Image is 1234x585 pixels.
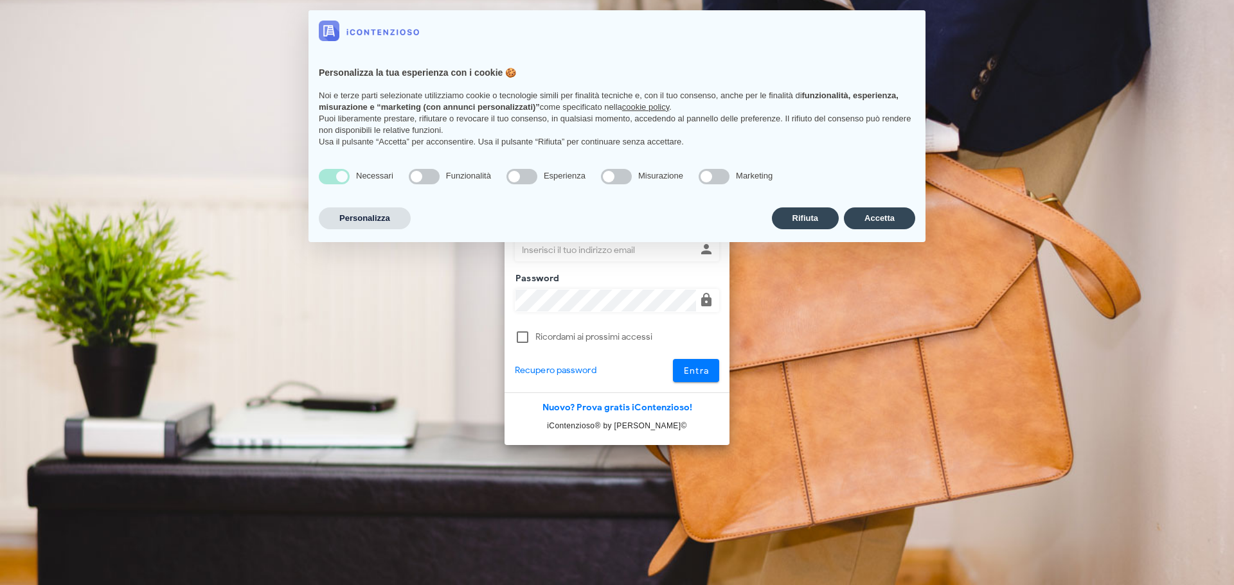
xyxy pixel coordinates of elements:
[512,272,560,285] label: Password
[683,365,710,376] span: Entra
[544,171,586,180] span: Esperienza
[772,207,839,229] button: Rifiuta
[535,331,719,344] label: Ricordami ai prossimi accessi
[356,171,393,180] span: Necessari
[638,171,683,180] span: Misurazione
[844,207,915,229] button: Accetta
[319,67,915,80] h2: Personalizza la tua esperienza con i cookie 🍪
[319,113,915,136] p: Puoi liberamente prestare, rifiutare o revocare il tuo consenso, in qualsiasi momento, accedendo ...
[515,363,596,378] a: Recupero password
[319,90,915,113] p: Noi e terze parti selezionate utilizziamo cookie o tecnologie simili per finalità tecniche e, con...
[622,102,669,112] a: cookie policy - il link si apre in una nuova scheda
[319,136,915,148] p: Usa il pulsante “Accetta” per acconsentire. Usa il pulsante “Rifiuta” per continuare senza accett...
[319,91,899,112] strong: funzionalità, esperienza, misurazione e “marketing (con annunci personalizzati)”
[673,359,720,382] button: Entra
[319,21,419,41] img: logo
[319,207,411,229] button: Personalizza
[736,171,773,180] span: Marketing
[446,171,491,180] span: Funzionalità
[505,419,729,432] p: iContenzioso® by [PERSON_NAME]©
[542,402,692,413] a: Nuovo? Prova gratis iContenzioso!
